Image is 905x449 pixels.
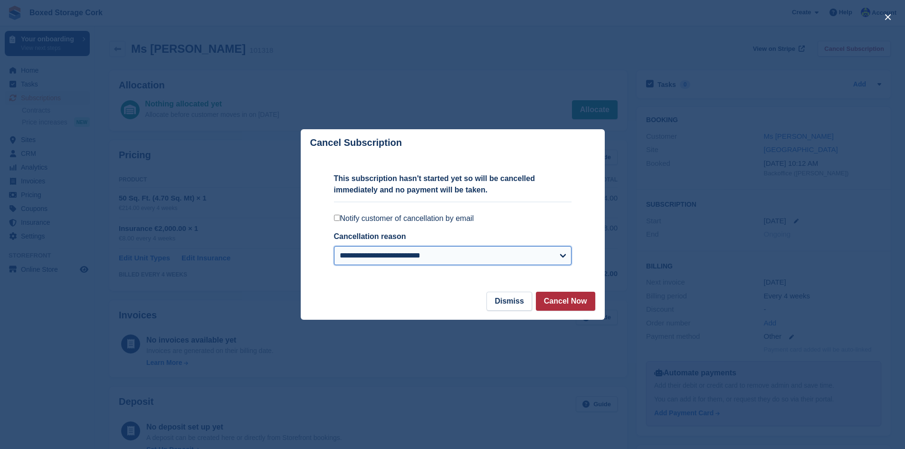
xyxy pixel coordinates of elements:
button: Cancel Now [536,292,595,311]
label: Cancellation reason [334,232,406,240]
label: Notify customer of cancellation by email [334,214,572,223]
p: This subscription hasn't started yet so will be cancelled immediately and no payment will be taken. [334,173,572,196]
input: Notify customer of cancellation by email [334,215,340,221]
p: Cancel Subscription [310,137,402,148]
button: close [880,10,895,25]
button: Dismiss [486,292,532,311]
